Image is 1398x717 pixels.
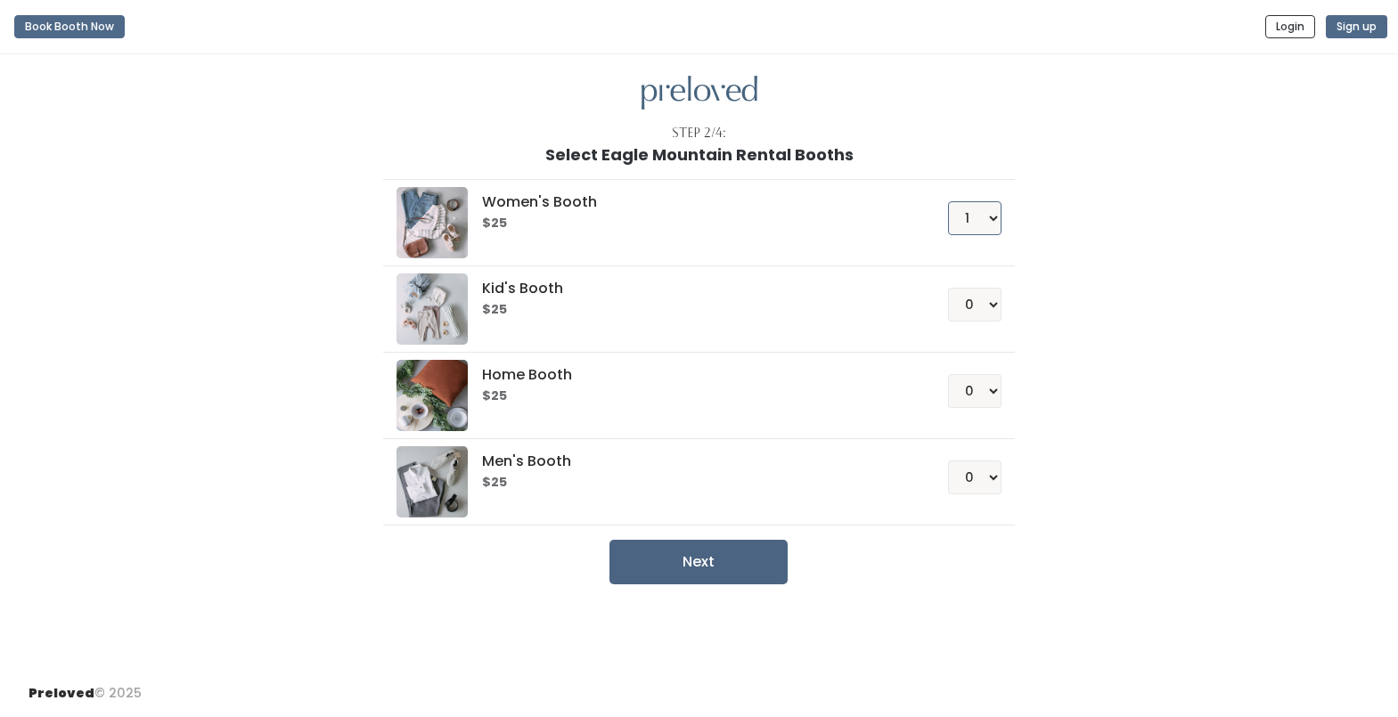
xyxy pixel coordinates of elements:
img: preloved logo [397,273,468,345]
span: Preloved [29,684,94,702]
a: Book Booth Now [14,7,125,46]
img: preloved logo [397,187,468,258]
h5: Kid's Booth [482,281,905,297]
h6: $25 [482,389,905,403]
button: Sign up [1326,15,1387,38]
img: preloved logo [397,360,468,431]
h5: Home Booth [482,367,905,383]
h5: Men's Booth [482,453,905,469]
h6: $25 [482,303,905,317]
h6: $25 [482,476,905,490]
h1: Select Eagle Mountain Rental Booths [545,146,854,164]
button: Login [1265,15,1315,38]
div: Step 2/4: [672,124,726,143]
h6: $25 [482,216,905,231]
button: Book Booth Now [14,15,125,38]
div: © 2025 [29,670,142,703]
img: preloved logo [642,76,757,110]
button: Next [609,540,788,584]
img: preloved logo [397,446,468,517]
h5: Women's Booth [482,194,905,210]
